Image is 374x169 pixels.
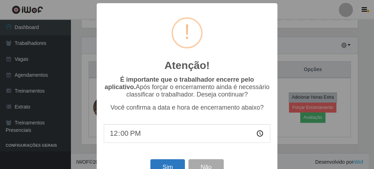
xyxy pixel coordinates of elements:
h2: Atenção! [164,59,210,72]
p: Você confirma a data e hora de encerramento abaixo? [104,104,270,111]
b: É importante que o trabalhador encerre pelo aplicativo. [104,76,254,91]
p: Após forçar o encerramento ainda é necessário classificar o trabalhador. Deseja continuar? [104,76,270,98]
